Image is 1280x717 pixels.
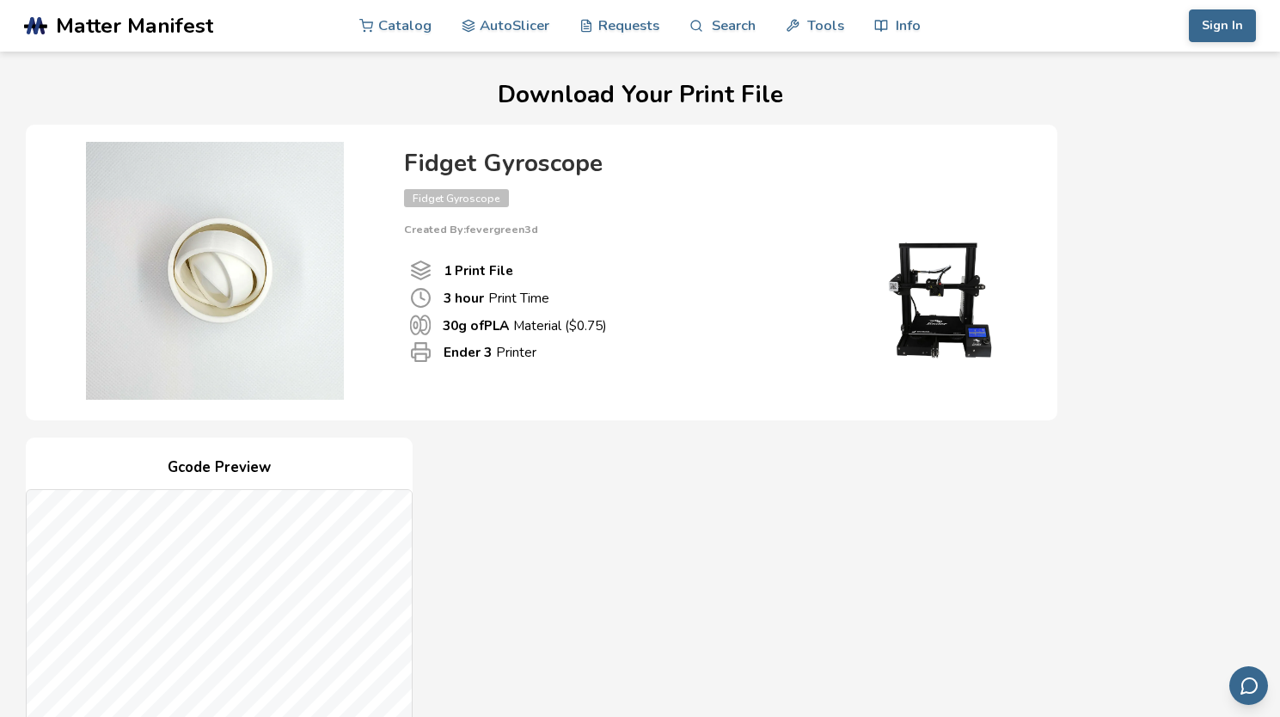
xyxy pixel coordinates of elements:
b: 1 Print File [444,261,513,279]
span: Matter Manifest [56,14,213,38]
b: 30 g of PLA [443,316,509,334]
span: Fidget Gyroscope [404,189,509,207]
img: Printer [851,236,1023,365]
h4: Gcode Preview [26,455,413,481]
p: Print Time [444,289,549,307]
p: Created By: fevergreen3d [404,224,1023,236]
b: 3 hour [444,289,484,307]
img: Product [43,142,387,400]
span: Material Used [410,315,431,335]
button: Sign In [1189,9,1256,42]
h1: Download Your Print File [26,82,1254,108]
h4: Fidget Gyroscope [404,150,1023,177]
button: Send feedback via email [1229,666,1268,705]
span: Printer [410,341,432,363]
span: Print Time [410,287,432,309]
p: Printer [444,343,536,361]
p: Material ($ 0.75 ) [443,316,607,334]
b: Ender 3 [444,343,492,361]
span: Number Of Print files [410,260,432,281]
